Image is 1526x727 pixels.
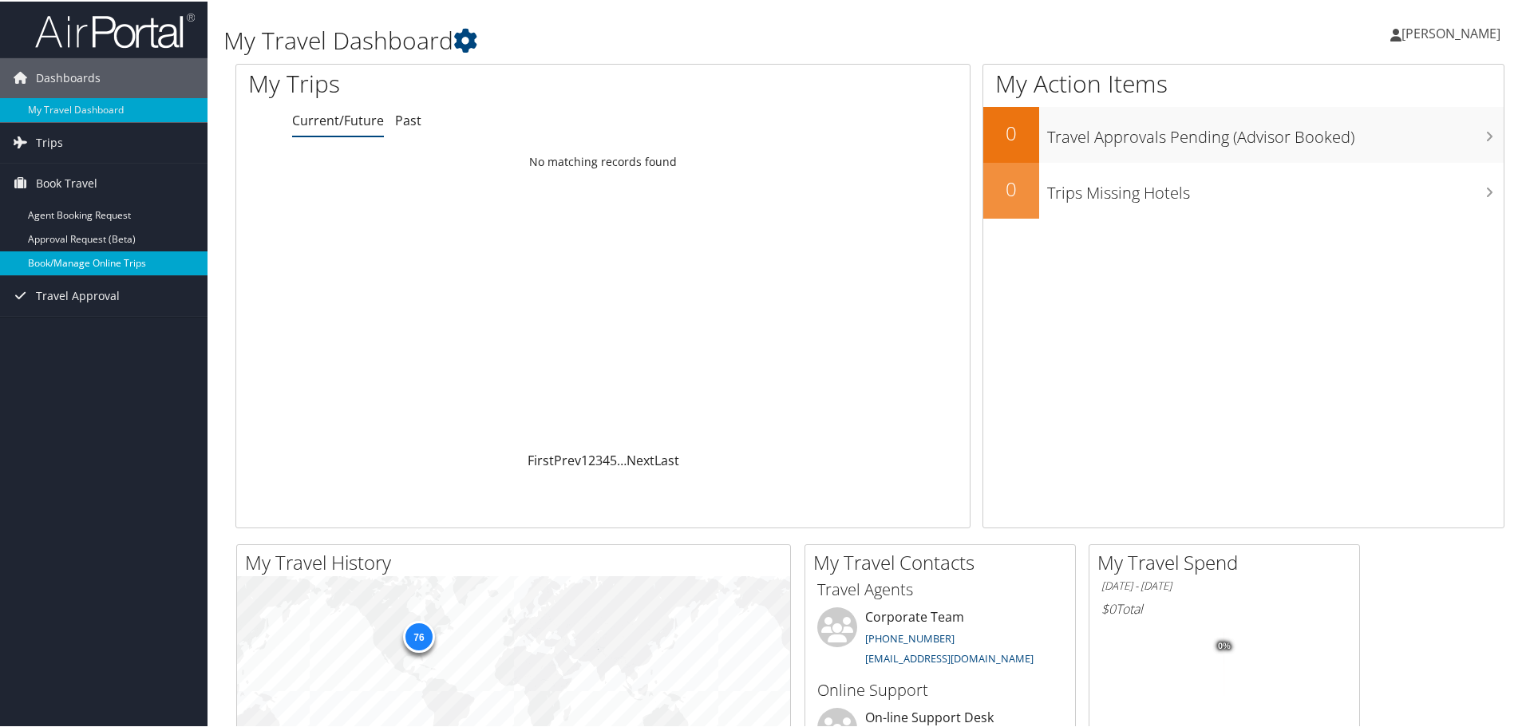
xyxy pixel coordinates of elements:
a: [PERSON_NAME] [1390,8,1516,56]
a: Current/Future [292,110,384,128]
a: 0Travel Approvals Pending (Advisor Booked) [983,105,1504,161]
tspan: 0% [1218,640,1231,650]
a: Prev [554,450,581,468]
a: Next [627,450,654,468]
h2: 0 [983,118,1039,145]
a: 4 [603,450,610,468]
a: Past [395,110,421,128]
span: Travel Approval [36,275,120,314]
li: Corporate Team [809,606,1071,671]
a: [PHONE_NUMBER] [865,630,955,644]
a: [EMAIL_ADDRESS][DOMAIN_NAME] [865,650,1034,664]
span: Book Travel [36,162,97,202]
h2: My Travel History [245,547,790,575]
a: 2 [588,450,595,468]
h1: My Travel Dashboard [223,22,1085,56]
h6: [DATE] - [DATE] [1101,577,1347,592]
h3: Travel Agents [817,577,1063,599]
h3: Online Support [817,678,1063,700]
h2: 0 [983,174,1039,201]
a: 3 [595,450,603,468]
h3: Trips Missing Hotels [1047,172,1504,203]
h1: My Action Items [983,65,1504,99]
h2: My Travel Contacts [813,547,1075,575]
div: 76 [402,619,434,651]
span: Dashboards [36,57,101,97]
a: Last [654,450,679,468]
a: 1 [581,450,588,468]
span: Trips [36,121,63,161]
h2: My Travel Spend [1097,547,1359,575]
span: [PERSON_NAME] [1401,23,1500,41]
h1: My Trips [248,65,652,99]
span: … [617,450,627,468]
h3: Travel Approvals Pending (Advisor Booked) [1047,117,1504,147]
h6: Total [1101,599,1347,616]
a: 5 [610,450,617,468]
a: 0Trips Missing Hotels [983,161,1504,217]
img: airportal-logo.png [35,10,195,48]
td: No matching records found [236,146,970,175]
span: $0 [1101,599,1116,616]
a: First [528,450,554,468]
